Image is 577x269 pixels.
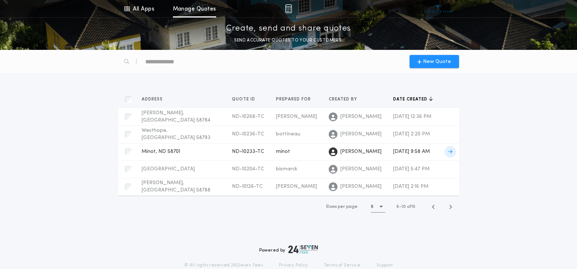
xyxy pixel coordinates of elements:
[329,96,363,103] button: Created by
[285,4,292,13] img: img
[396,205,399,209] span: 6
[371,203,374,210] h1: 5
[184,262,263,268] p: © All rights reserved. 24|Seven Fees
[232,131,264,137] span: ND-10236-TC
[340,148,382,155] span: [PERSON_NAME]
[142,96,168,103] button: Address
[407,203,415,210] span: of 15
[423,58,451,66] span: New Quote
[232,114,264,119] span: ND-10268-TC
[424,5,452,12] img: vs-icon
[340,113,382,120] span: [PERSON_NAME]
[276,184,317,189] span: [PERSON_NAME]
[276,96,312,102] span: Prepared for
[371,201,385,213] button: 5
[279,262,308,268] a: Privacy Policy
[288,245,318,254] img: logo
[393,114,431,119] span: [DATE] 12:36 PM
[393,96,433,103] button: Date created
[232,184,263,189] span: ND-10126-TC
[324,262,360,268] a: Terms of Service
[410,55,459,68] button: New Quote
[276,149,290,154] span: minot
[142,96,164,102] span: Address
[259,245,318,254] div: Powered by
[326,205,359,209] span: Rows per page:
[232,96,257,102] span: Quote ID
[232,149,264,154] span: ND-10233-TC
[142,110,210,123] span: [PERSON_NAME], [GEOGRAPHIC_DATA] 58784
[234,37,343,44] p: SEND ACCURATE QUOTES TO YOUR CUSTOMERS.
[232,96,261,103] button: Quote ID
[402,205,406,209] span: 10
[340,166,382,173] span: [PERSON_NAME]
[276,131,300,137] span: bottineau
[276,114,317,119] span: [PERSON_NAME]
[340,131,382,138] span: [PERSON_NAME]
[393,184,428,189] span: [DATE] 2:16 PM
[226,23,351,35] p: Create, send and share quotes
[142,180,210,193] span: [PERSON_NAME], [GEOGRAPHIC_DATA] 58788
[232,166,264,172] span: ND-10204-TC
[276,166,297,172] span: bismarck
[376,262,393,268] a: Support
[393,96,429,102] span: Date created
[393,131,430,137] span: [DATE] 2:20 PM
[393,166,430,172] span: [DATE] 5:47 PM
[142,166,195,172] span: [GEOGRAPHIC_DATA]
[393,149,430,154] span: [DATE] 9:58 AM
[142,149,180,154] span: Minot, ND 58701
[340,183,382,190] span: [PERSON_NAME]
[329,96,359,102] span: Created by
[142,128,210,141] span: Westhope, [GEOGRAPHIC_DATA] 58793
